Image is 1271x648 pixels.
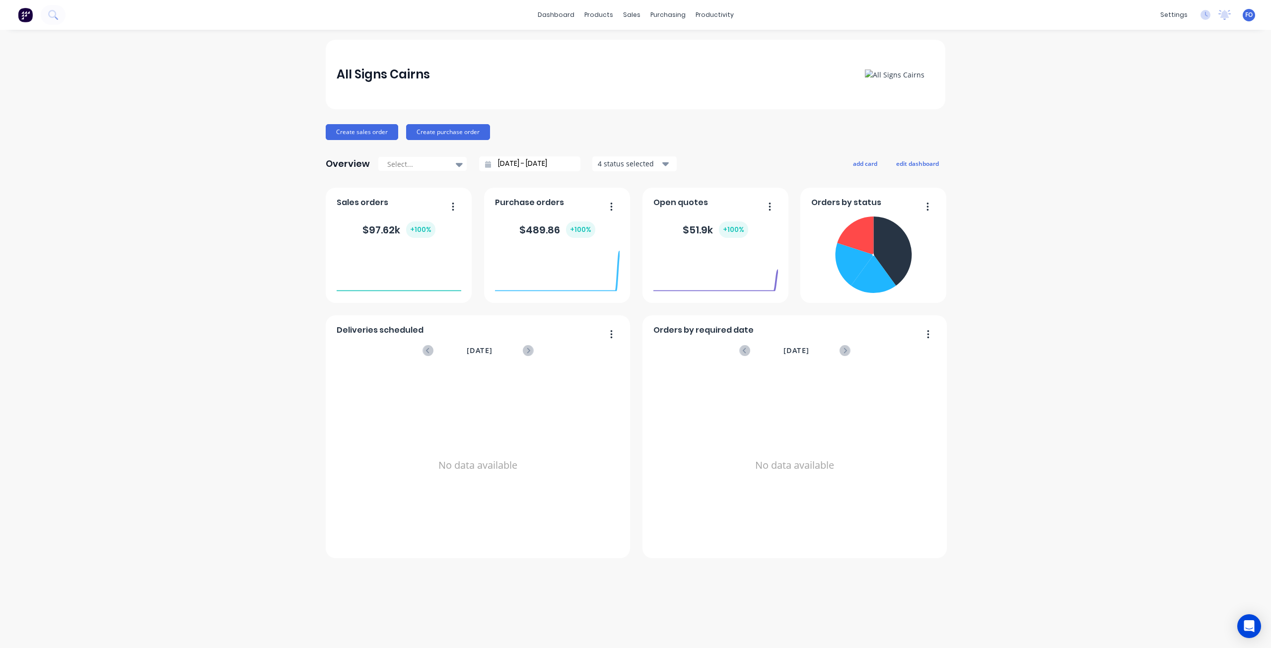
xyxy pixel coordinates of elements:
span: FO [1245,10,1253,19]
div: productivity [691,7,739,22]
img: Factory [18,7,33,22]
div: No data available [653,369,936,562]
div: All Signs Cairns [337,65,430,84]
a: dashboard [533,7,579,22]
button: 4 status selected [592,156,677,171]
div: + 100 % [406,221,435,238]
span: [DATE] [467,345,493,356]
img: All Signs Cairns [865,70,924,80]
button: Create purchase order [406,124,490,140]
div: products [579,7,618,22]
div: purchasing [645,7,691,22]
div: Open Intercom Messenger [1237,614,1261,638]
div: $ 489.86 [519,221,595,238]
div: $ 51.9k [683,221,748,238]
button: Create sales order [326,124,398,140]
span: Purchase orders [495,197,564,209]
div: sales [618,7,645,22]
span: Open quotes [653,197,708,209]
button: edit dashboard [890,157,945,170]
button: add card [847,157,884,170]
div: + 100 % [719,221,748,238]
div: No data available [337,369,620,562]
div: 4 status selected [598,158,660,169]
div: settings [1155,7,1193,22]
span: Sales orders [337,197,388,209]
div: $ 97.62k [362,221,435,238]
span: [DATE] [783,345,809,356]
span: Orders by status [811,197,881,209]
div: + 100 % [566,221,595,238]
span: Orders by required date [653,324,754,336]
div: Overview [326,154,370,174]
